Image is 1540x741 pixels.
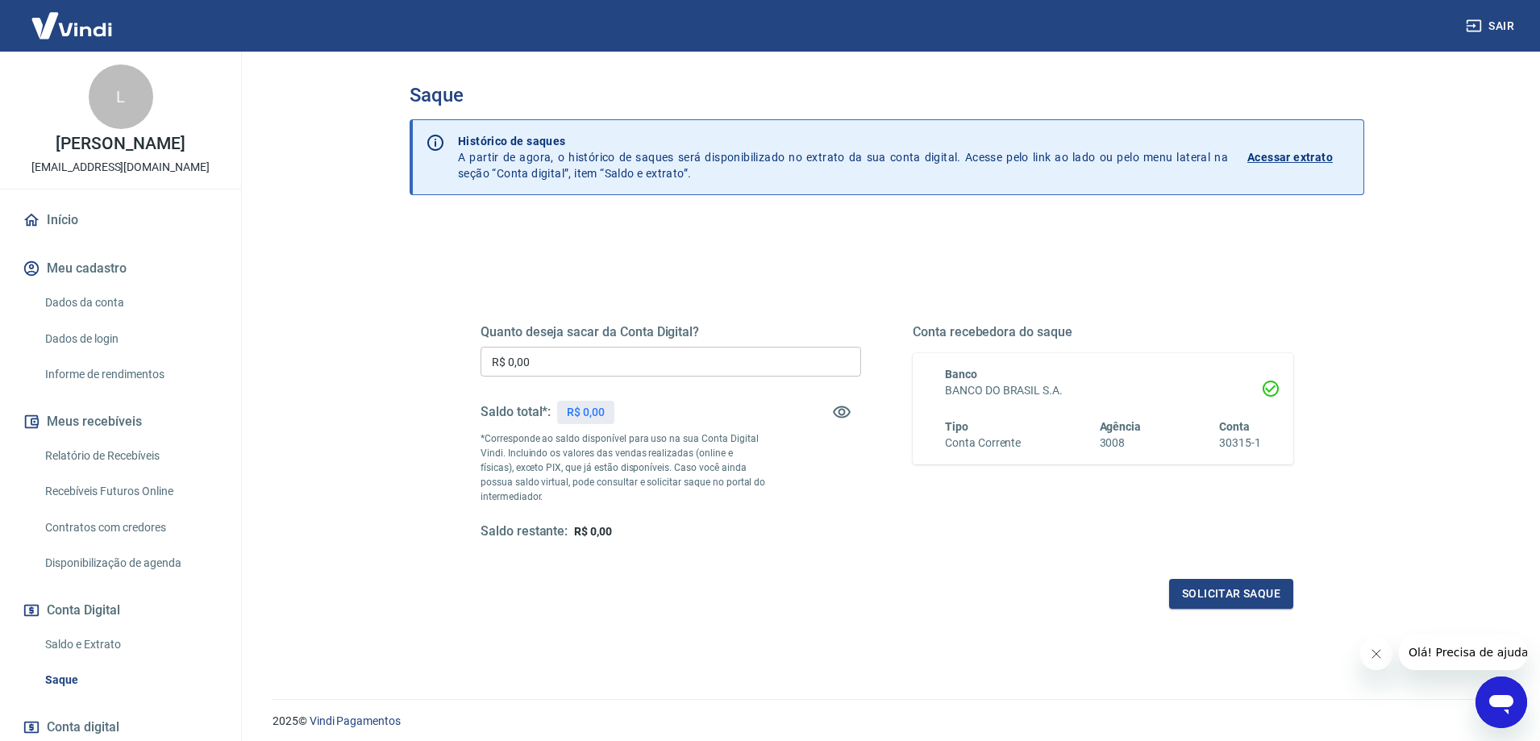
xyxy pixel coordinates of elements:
span: Tipo [945,420,968,433]
p: A partir de agora, o histórico de saques será disponibilizado no extrato da sua conta digital. Ac... [458,133,1228,181]
a: Recebíveis Futuros Online [39,475,222,508]
img: Vindi [19,1,124,50]
a: Dados de login [39,323,222,356]
p: R$ 0,00 [567,404,605,421]
span: Olá! Precisa de ajuda? [10,11,135,24]
a: Disponibilização de agenda [39,547,222,580]
h6: 3008 [1100,435,1142,452]
a: Vindi Pagamentos [310,714,401,727]
p: 2025 © [273,713,1501,730]
a: Saque [39,664,222,697]
p: [EMAIL_ADDRESS][DOMAIN_NAME] [31,159,210,176]
h5: Quanto deseja sacar da Conta Digital? [481,324,861,340]
button: Conta Digital [19,593,222,628]
iframe: Fechar mensagem [1360,638,1392,670]
span: Banco [945,368,977,381]
a: Contratos com credores [39,511,222,544]
a: Saldo e Extrato [39,628,222,661]
p: Histórico de saques [458,133,1228,149]
h6: Conta Corrente [945,435,1021,452]
h6: 30315-1 [1219,435,1261,452]
p: *Corresponde ao saldo disponível para uso na sua Conta Digital Vindi. Incluindo os valores das ve... [481,431,766,504]
a: Acessar extrato [1247,133,1351,181]
h5: Saldo total*: [481,404,551,420]
span: Conta [1219,420,1250,433]
button: Meu cadastro [19,251,222,286]
button: Sair [1463,11,1521,41]
span: R$ 0,00 [574,525,612,538]
button: Solicitar saque [1169,579,1293,609]
a: Dados da conta [39,286,222,319]
h3: Saque [410,84,1364,106]
a: Início [19,202,222,238]
iframe: Mensagem da empresa [1399,635,1527,670]
p: Acessar extrato [1247,149,1333,165]
a: Informe de rendimentos [39,358,222,391]
h5: Conta recebedora do saque [913,324,1293,340]
div: L [89,65,153,129]
h5: Saldo restante: [481,523,568,540]
h6: BANCO DO BRASIL S.A. [945,382,1261,399]
span: Conta digital [47,716,119,739]
a: Relatório de Recebíveis [39,439,222,472]
span: Agência [1100,420,1142,433]
iframe: Botão para abrir a janela de mensagens [1475,676,1527,728]
p: [PERSON_NAME] [56,135,185,152]
button: Meus recebíveis [19,404,222,439]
